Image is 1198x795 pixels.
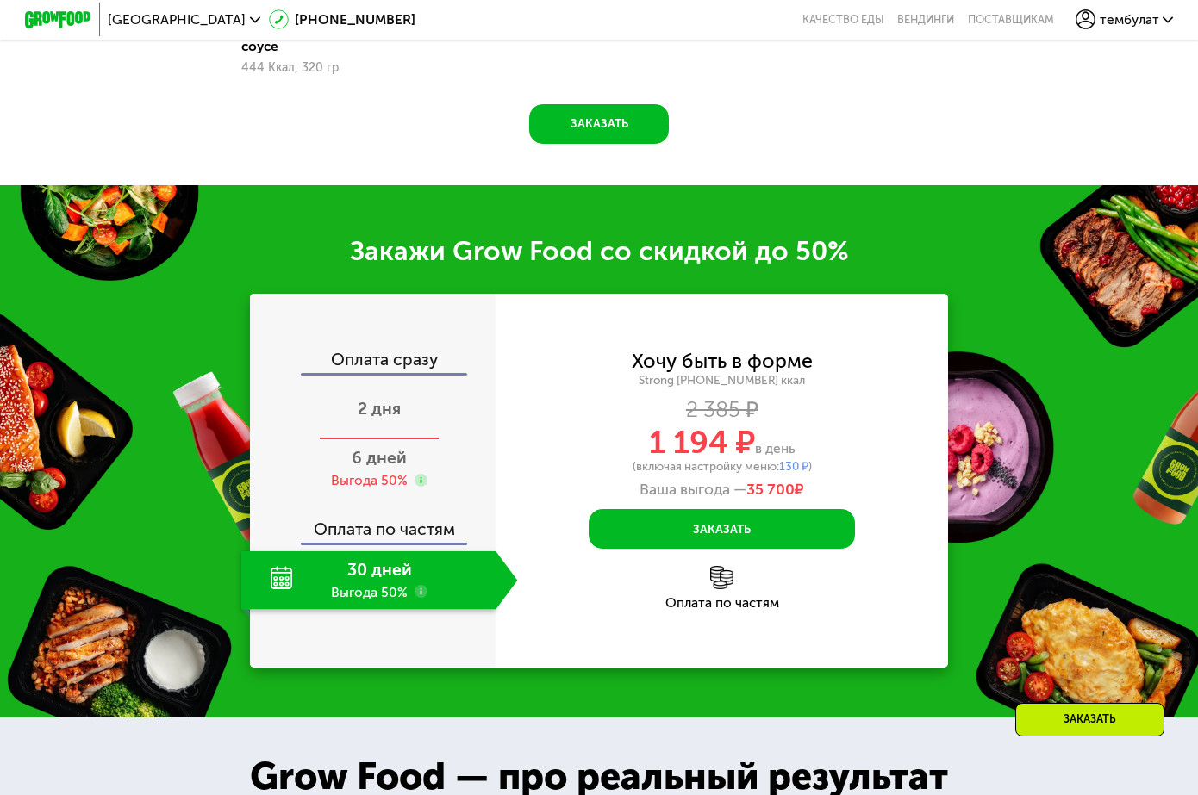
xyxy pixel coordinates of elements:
a: Качество еды [802,13,884,26]
span: тембулат [1100,13,1159,26]
span: в день [755,440,796,457]
img: l6xcnZfty9opOoJh.png [710,566,733,589]
span: 130 ₽ [779,459,808,474]
a: [PHONE_NUMBER] [269,9,416,29]
span: 35 700 [746,481,795,499]
a: Вендинги [897,13,954,26]
div: Выгода 50% [331,471,408,489]
div: поставщикам [968,13,1054,26]
span: 6 дней [352,448,407,468]
div: Оплата сразу [252,351,496,373]
button: Заказать [589,509,855,549]
span: [GEOGRAPHIC_DATA] [108,13,246,26]
span: 1 194 ₽ [649,424,755,462]
div: Оплата по частям [496,596,948,609]
div: Ваша выгода — [496,481,948,499]
span: 2 дня [358,399,401,419]
div: 2 385 ₽ [496,401,948,419]
div: 444 Ккал, 320 гр [241,61,452,75]
div: (включая настройку меню: ) [496,461,948,473]
button: Заказать [529,104,669,144]
div: Хочу быть в форме [632,352,813,370]
div: Заказать [1015,703,1164,736]
div: Оплата по частям [252,505,496,543]
div: Strong [PHONE_NUMBER] ккал [496,373,948,388]
span: ₽ [746,481,804,499]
